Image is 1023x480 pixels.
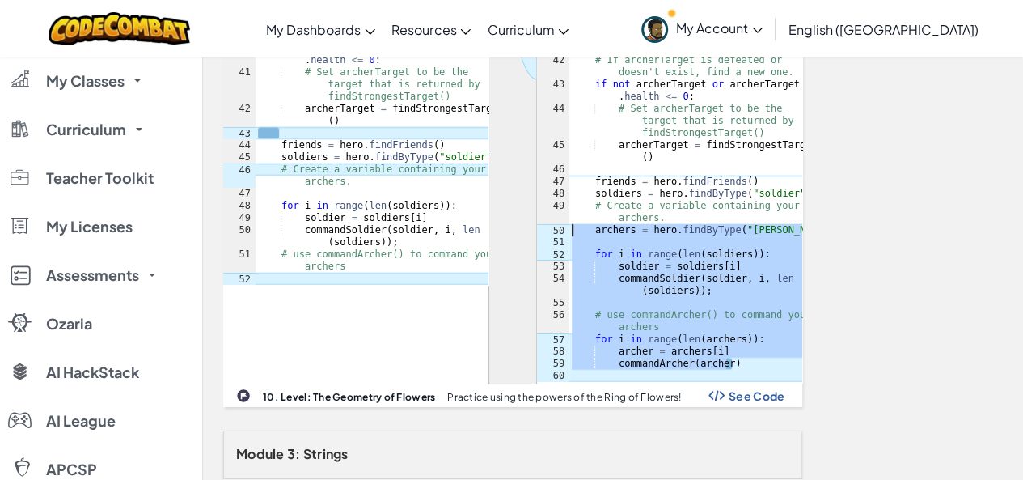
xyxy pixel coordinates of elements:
[479,7,577,51] a: Curriculum
[223,248,256,273] div: 51
[287,445,301,462] span: 3:
[537,248,569,261] div: 52
[537,139,569,164] div: 45
[46,219,133,234] span: My Licenses
[537,54,569,79] div: 42
[708,390,725,401] img: Show Code Logo
[223,224,256,248] div: 50
[641,16,668,43] img: avatar
[676,19,763,36] span: My Account
[223,212,256,224] div: 49
[537,297,569,309] div: 55
[537,188,569,200] div: 48
[729,389,785,402] span: See Code
[223,164,256,188] div: 46
[223,273,256,285] div: 52
[537,309,569,333] div: 56
[633,3,771,54] a: My Account
[46,365,139,380] span: AI HackStack
[236,389,251,403] img: IconChallengeLevel.svg
[46,74,125,88] span: My Classes
[223,127,256,139] div: 43
[303,445,349,462] span: Strings
[46,414,116,428] span: AI League
[223,151,256,164] div: 45
[537,273,569,297] div: 54
[537,200,569,224] div: 49
[49,12,190,45] img: CodeCombat logo
[537,370,569,382] div: 60
[537,236,569,248] div: 51
[537,333,569,346] div: 57
[223,200,256,212] div: 48
[391,21,456,38] span: Resources
[537,358,569,370] div: 59
[223,66,256,103] div: 41
[236,445,285,462] span: Module
[266,21,361,38] span: My Dashboards
[46,316,92,331] span: Ozaria
[447,392,681,402] p: Practice using the powers of the Ring of Flowers!
[537,176,569,188] div: 47
[788,21,979,38] span: English ([GEOGRAPHIC_DATA])
[537,103,569,139] div: 44
[487,21,554,38] span: Curriculum
[537,261,569,273] div: 53
[537,79,569,103] div: 43
[223,188,256,200] div: 47
[46,122,126,137] span: Curriculum
[383,7,479,51] a: Resources
[780,7,987,51] a: English ([GEOGRAPHIC_DATA])
[46,268,139,282] span: Assessments
[223,103,256,127] div: 42
[263,391,435,403] b: 10. Level: The Geometry of Flowers
[537,224,569,236] div: 50
[46,171,154,185] span: Teacher Toolkit
[537,346,569,358] div: 58
[223,139,256,151] div: 44
[258,7,383,51] a: My Dashboards
[537,164,569,176] div: 46
[223,384,802,407] a: 10. Level: The Geometry of Flowers Practice using the powers of the Ring of Flowers! Show Code Lo...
